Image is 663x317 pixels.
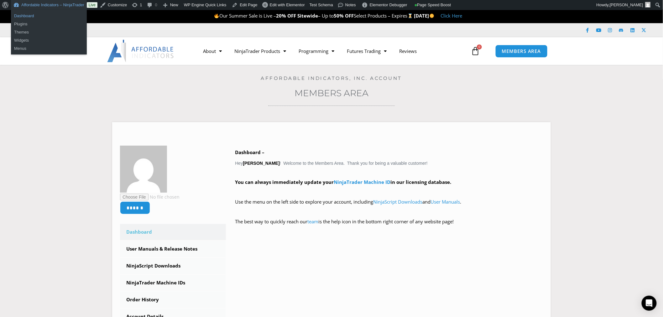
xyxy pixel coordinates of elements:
img: ⌛ [408,13,413,18]
a: Themes [11,28,87,36]
img: 🌞 [430,13,434,18]
a: User Manuals & Release Notes [120,241,226,257]
div: Open Intercom Messenger [642,296,657,311]
a: Menus [11,44,87,53]
span: 0 [477,44,482,49]
strong: You can always immediately update your in our licensing database. [235,179,452,185]
a: 0 [462,42,489,60]
a: Reviews [393,44,423,58]
img: LogoAI | Affordable Indicators – NinjaTrader [107,40,175,62]
a: NinjaTrader Machine ID [334,179,391,185]
a: Dashboard [11,12,87,20]
a: Live [87,2,97,8]
a: NinjaScript Downloads [120,258,226,274]
strong: [DATE] [414,13,435,19]
a: User Manuals [431,199,460,205]
a: MEMBERS AREA [495,45,548,58]
span: Our Summer Sale is Live – – Up to Select Products – Expires [214,13,414,19]
ul: Affordable Indicators – NinjaTrader [11,26,87,55]
strong: [PERSON_NAME] [243,161,279,166]
a: Plugins [11,20,87,28]
iframe: Customer reviews powered by Trustpilot [93,27,187,33]
img: 🔥 [214,13,219,18]
span: MEMBERS AREA [502,49,541,54]
a: Affordable Indicators, Inc. Account [261,75,402,81]
a: NinjaTrader Products [228,44,292,58]
b: Dashboard – [235,149,265,155]
a: Widgets [11,36,87,44]
p: Use the menu on the left side to explore your account, including and . [235,198,543,215]
a: Futures Trading [341,44,393,58]
ul: Affordable Indicators – NinjaTrader [11,10,87,30]
span: [PERSON_NAME] [610,3,643,7]
strong: 20% OFF [276,13,296,19]
strong: Sitewide [297,13,318,19]
a: Order History [120,292,226,308]
a: Programming [292,44,341,58]
a: Members Area [295,88,368,98]
nav: Menu [197,44,469,58]
strong: 50% OFF [334,13,354,19]
img: f001ef26cfeba832032fa05eb7a51d5e134d8c0795fe1447f1a4c4a3fd7a8bf6 [120,146,167,193]
a: team [308,218,319,225]
a: About [197,44,228,58]
a: Click Here [441,13,462,19]
a: NinjaTrader Machine IDs [120,275,226,291]
a: Dashboard [120,224,226,240]
span: Edit with Elementor [270,3,305,7]
a: NinjaScript Downloads [373,199,423,205]
div: Hey ! Welcome to the Members Area. Thank you for being a valuable customer! [235,148,543,235]
p: The best way to quickly reach our is the help icon in the bottom right corner of any website page! [235,217,543,235]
